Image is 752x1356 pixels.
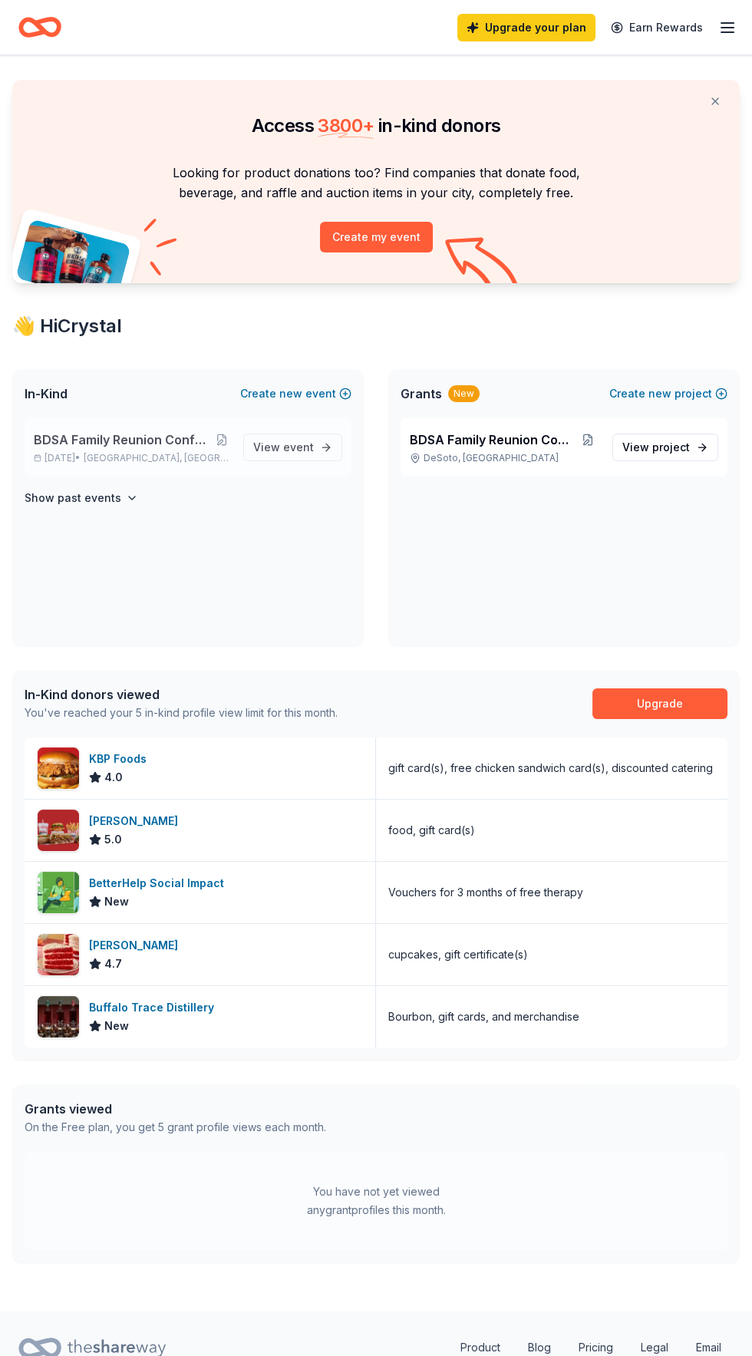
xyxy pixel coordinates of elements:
[252,114,501,137] span: Access in-kind donors
[388,759,713,777] div: gift card(s), free chicken sandwich card(s), discounted catering
[243,434,342,461] a: View event
[38,934,79,975] img: Image for Susie Cakes
[457,14,595,41] a: Upgrade your plan
[592,688,727,719] a: Upgrade
[89,936,184,955] div: [PERSON_NAME]
[38,747,79,789] img: Image for KBP Foods
[622,438,690,457] span: View
[89,812,184,830] div: [PERSON_NAME]
[38,810,79,851] img: Image for Portillo's
[388,821,475,840] div: food, gift card(s)
[104,1017,129,1035] span: New
[283,440,314,454] span: event
[410,452,600,464] p: DeSoto, [GEOGRAPHIC_DATA]
[25,489,121,507] h4: Show past events
[89,998,220,1017] div: Buffalo Trace Distillery
[25,1100,326,1118] div: Grants viewed
[388,883,583,902] div: Vouchers for 3 months of free therapy
[34,431,213,449] span: BDSA Family Reunion Conference Silent Auction
[320,222,433,252] button: Create my event
[612,434,718,461] a: View project
[104,768,123,787] span: 4.0
[240,384,351,403] button: Createnewevent
[25,685,338,704] div: In-Kind donors viewed
[388,945,528,964] div: cupcakes, gift certificate(s)
[448,385,480,402] div: New
[25,704,338,722] div: You've reached your 5 in-kind profile view limit for this month.
[410,431,576,449] span: BDSA Family Reunion Conference
[38,872,79,913] img: Image for BetterHelp Social Impact
[445,237,522,295] img: Curvy arrow
[401,384,442,403] span: Grants
[318,114,374,137] span: 3800 +
[25,1118,326,1137] div: On the Free plan, you get 5 grant profile views each month.
[104,830,122,849] span: 5.0
[89,750,153,768] div: KBP Foods
[652,440,690,454] span: project
[34,452,231,464] p: [DATE] •
[279,384,302,403] span: new
[18,9,61,45] a: Home
[609,384,727,403] button: Createnewproject
[602,14,712,41] a: Earn Rewards
[84,452,231,464] span: [GEOGRAPHIC_DATA], [GEOGRAPHIC_DATA]
[12,314,740,338] div: 👋 Hi Crystal
[388,1008,579,1026] div: Bourbon, gift cards, and merchandise
[31,163,721,203] p: Looking for product donations too? Find companies that donate food, beverage, and raffle and auct...
[648,384,671,403] span: new
[25,489,138,507] button: Show past events
[38,996,79,1038] img: Image for Buffalo Trace Distillery
[25,384,68,403] span: In-Kind
[253,438,314,457] span: View
[104,892,129,911] span: New
[89,874,230,892] div: BetterHelp Social Impact
[280,1183,472,1219] div: You have not yet viewed any grant profiles this month.
[104,955,122,973] span: 4.7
